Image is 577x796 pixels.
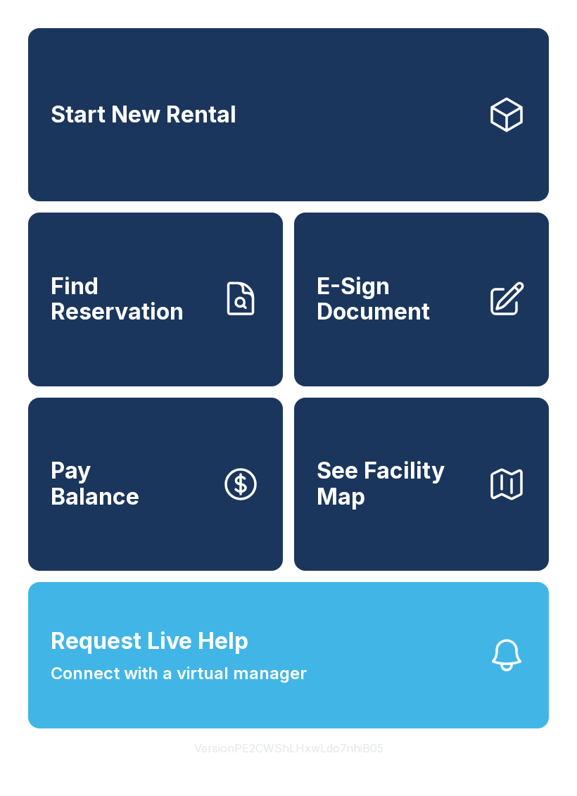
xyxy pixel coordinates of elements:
button: VersionPE2CWShLHxwLdo7nhiB05 [183,728,395,768]
button: Request Live HelpConnect with a virtual manager [28,582,549,728]
a: E-Sign Document [294,213,549,386]
a: PayBalance [28,398,283,571]
a: Start New Rental [28,28,549,201]
span: Request Live Help [51,624,248,658]
span: E-Sign Document [317,274,476,325]
span: Connect with a virtual manager [51,661,307,686]
a: Find Reservation [28,213,283,386]
span: Find Reservation [51,274,210,325]
span: Start New Rental [51,102,236,128]
button: See Facility Map [294,398,549,571]
span: See Facility Map [317,458,476,510]
span: Pay Balance [51,458,139,510]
